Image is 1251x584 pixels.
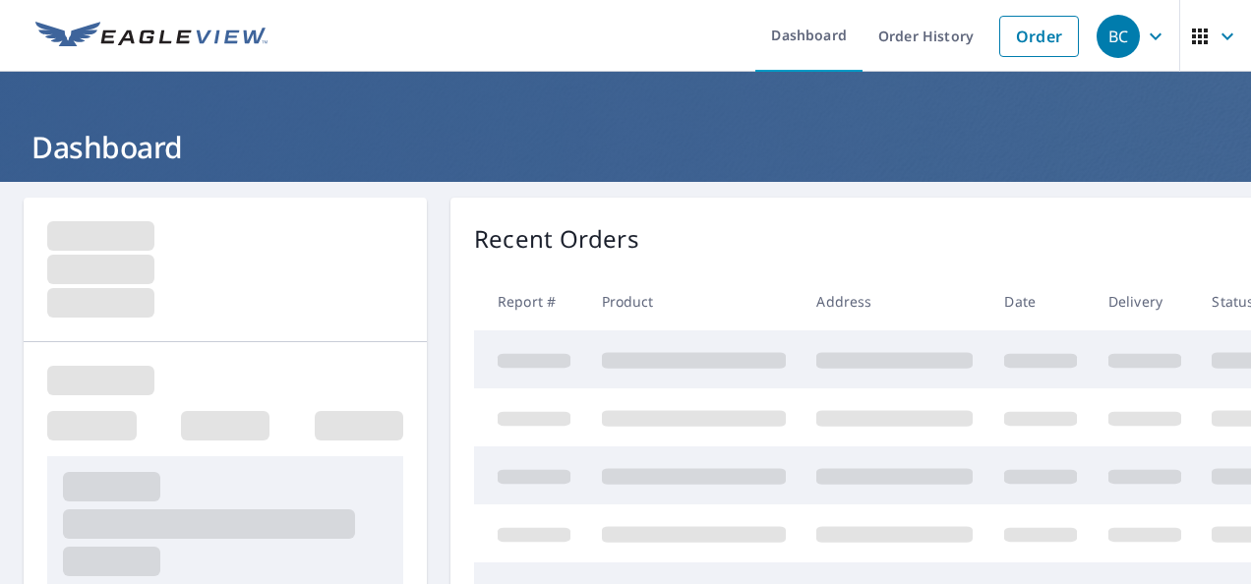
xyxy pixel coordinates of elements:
[474,221,639,257] p: Recent Orders
[586,272,802,330] th: Product
[35,22,268,51] img: EV Logo
[1097,15,1140,58] div: BC
[1093,272,1197,330] th: Delivery
[988,272,1093,330] th: Date
[801,272,988,330] th: Address
[24,127,1227,167] h1: Dashboard
[999,16,1079,57] a: Order
[474,272,586,330] th: Report #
